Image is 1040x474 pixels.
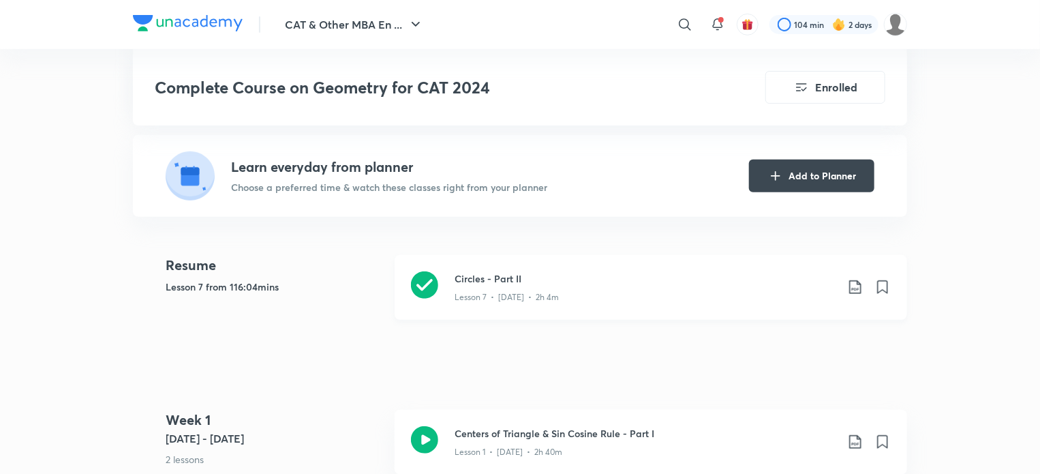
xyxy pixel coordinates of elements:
[749,160,874,192] button: Add to Planner
[155,78,688,98] h3: Complete Course on Geometry for CAT 2024
[765,71,885,104] button: Enrolled
[832,18,846,31] img: streak
[455,271,836,286] h3: Circles - Part II
[133,15,243,31] img: Company Logo
[455,291,559,303] p: Lesson 7 • [DATE] • 2h 4m
[395,255,907,336] a: Circles - Part IILesson 7 • [DATE] • 2h 4m
[455,446,562,458] p: Lesson 1 • [DATE] • 2h 40m
[166,452,384,466] p: 2 lessons
[231,180,547,194] p: Choose a preferred time & watch these classes right from your planner
[133,15,243,35] a: Company Logo
[166,410,384,430] h4: Week 1
[166,280,384,294] h5: Lesson 7 from 116:04mins
[741,18,754,31] img: avatar
[166,430,384,447] h5: [DATE] - [DATE]
[166,255,384,276] h4: Resume
[737,14,759,35] button: avatar
[277,11,432,38] button: CAT & Other MBA En ...
[884,13,907,36] img: Anubhav Singh
[231,157,547,177] h4: Learn everyday from planner
[455,426,836,441] h3: Centers of Triangle & Sin Cosine Rule - Part I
